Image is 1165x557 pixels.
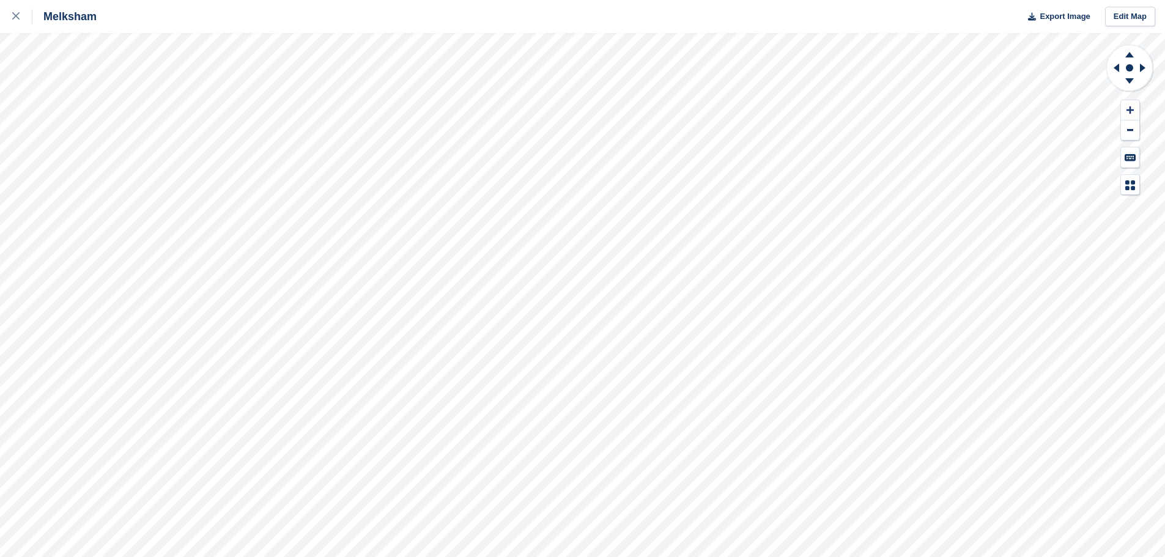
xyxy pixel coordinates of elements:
button: Keyboard Shortcuts [1121,147,1139,168]
button: Map Legend [1121,175,1139,195]
button: Export Image [1021,7,1090,27]
span: Export Image [1040,10,1090,23]
button: Zoom Out [1121,120,1139,141]
a: Edit Map [1105,7,1155,27]
div: Melksham [32,9,97,24]
button: Zoom In [1121,100,1139,120]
